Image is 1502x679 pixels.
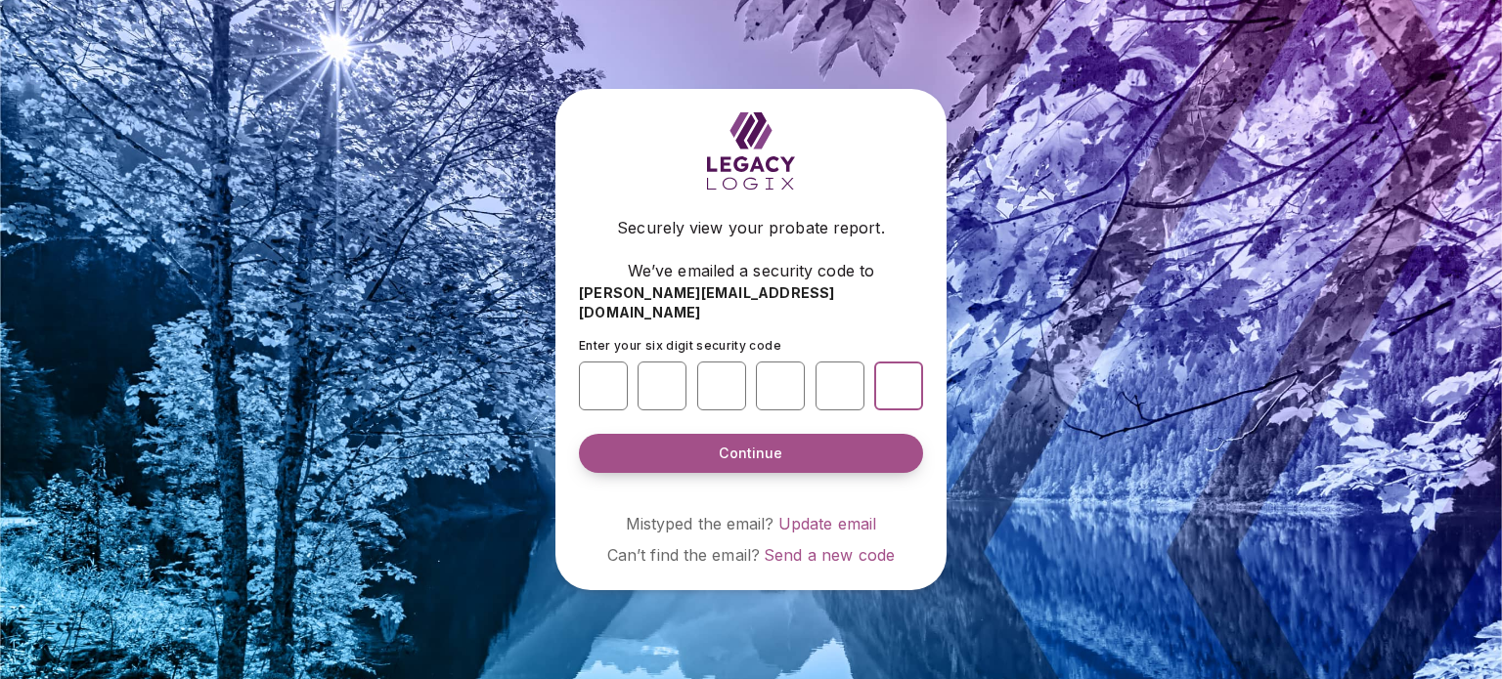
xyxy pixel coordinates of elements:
[719,444,782,463] span: Continue
[579,338,781,353] span: Enter your six digit security code
[607,545,760,565] span: Can’t find the email?
[626,514,774,533] span: Mistyped the email?
[579,283,923,322] span: [PERSON_NAME][EMAIL_ADDRESS][DOMAIN_NAME]
[628,259,874,282] span: We’ve emailed a security code to
[617,216,884,239] span: Securely view your probate report.
[778,514,877,533] a: Update email
[579,434,923,473] button: Continue
[764,545,895,565] a: Send a new code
